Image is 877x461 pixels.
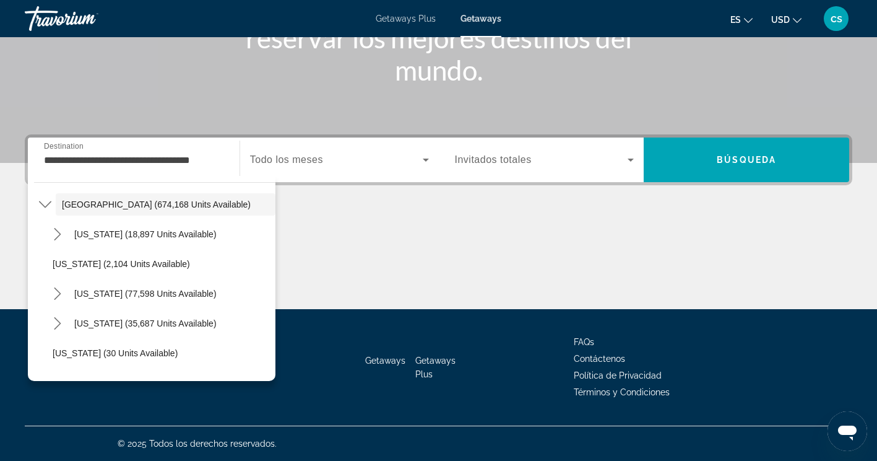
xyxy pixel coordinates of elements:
button: Toggle Arizona (18,897 units available) submenu [46,224,68,245]
a: FAQs [574,337,594,347]
button: Select destination: United States (674,168 units available) [56,193,275,216]
button: Select destination: All destinations [34,164,275,186]
button: User Menu [820,6,852,32]
a: Getaways Plus [415,356,456,379]
button: Select destination: Delaware (30 units available) [46,342,275,364]
a: Contáctenos [574,354,625,364]
span: [US_STATE] (77,598 units available) [74,289,217,299]
button: Search [644,138,849,182]
span: Todo los meses [250,154,323,165]
a: Términos y Condiciones [574,387,670,397]
input: Select destination [44,153,223,168]
button: Toggle United States (674,168 units available) submenu [34,194,56,216]
span: es [730,15,741,25]
span: Invitados totales [455,154,532,165]
button: Select destination: Florida (237,219 units available) [68,372,275,394]
div: Destination options [28,176,275,381]
span: [US_STATE] (30 units available) [53,348,178,358]
button: Change language [730,11,753,29]
button: Select destination: Arkansas (2,104 units available) [46,253,275,275]
button: Change currency [771,11,801,29]
iframe: Botón para iniciar la ventana de mensajería [827,411,867,451]
button: Toggle Florida (237,219 units available) submenu [46,372,68,394]
span: cs [831,12,842,25]
button: Select destination: California (77,598 units available) [68,283,275,305]
span: [US_STATE] (18,897 units available) [74,229,217,239]
span: [US_STATE] (2,104 units available) [53,259,190,269]
button: Select destination: Arizona (18,897 units available) [68,223,275,245]
button: Select destination: Colorado (35,687 units available) [68,312,275,335]
div: Search widget [28,138,849,182]
a: Política de Privacidad [574,371,662,380]
a: Getaways [365,356,405,366]
span: [GEOGRAPHIC_DATA] (674,168 units available) [62,200,251,209]
span: [US_STATE] (35,687 units available) [74,318,217,328]
a: Getaways Plus [376,14,436,24]
span: Destination [44,142,84,150]
button: Toggle California (77,598 units available) submenu [46,283,68,305]
a: Travorium [25,2,149,35]
button: Toggle Colorado (35,687 units available) submenu [46,313,68,335]
a: Getaways [460,14,501,24]
span: USD [771,15,790,25]
span: Búsqueda [717,155,776,165]
span: © 2025 Todos los derechos reservados. [118,439,277,449]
